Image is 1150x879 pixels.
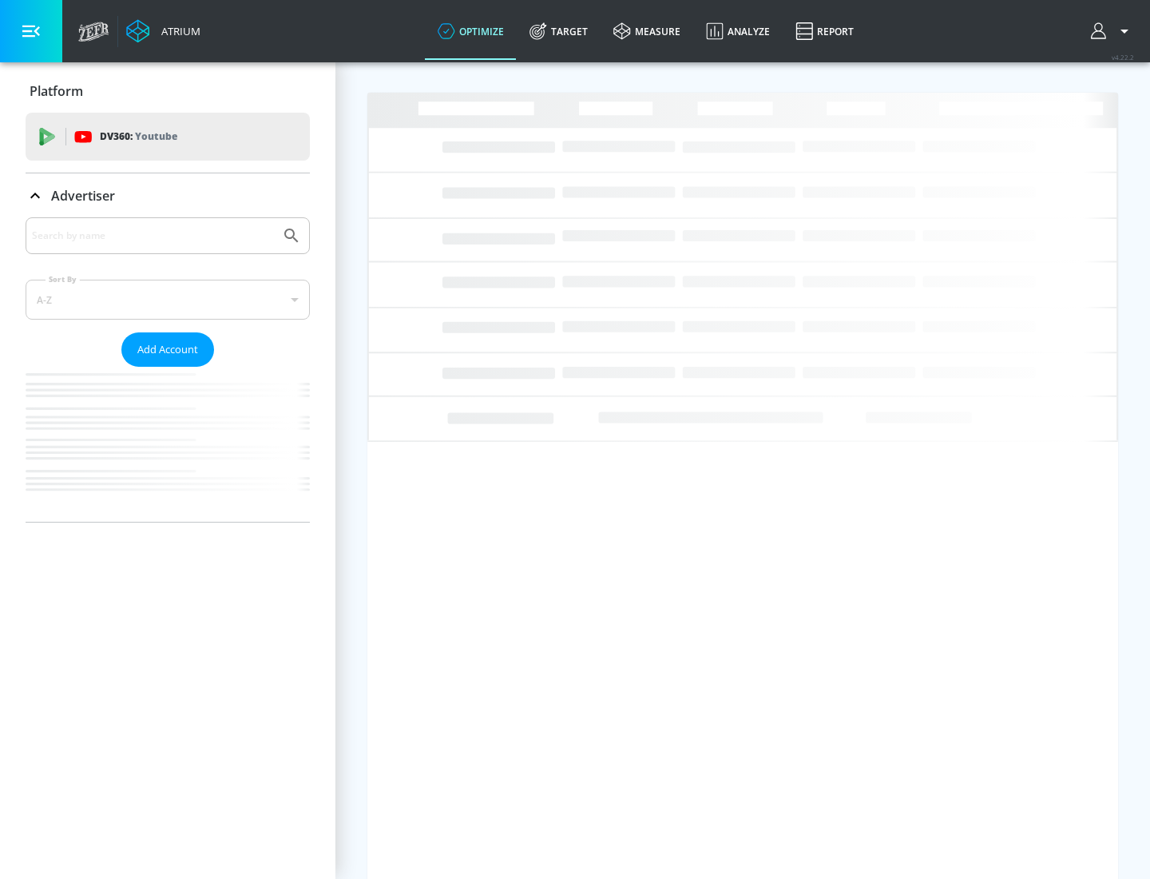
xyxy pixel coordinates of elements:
a: measure [601,2,693,60]
input: Search by name [32,225,274,246]
label: Sort By [46,274,80,284]
div: DV360: Youtube [26,113,310,161]
p: Youtube [135,128,177,145]
div: Advertiser [26,173,310,218]
a: Analyze [693,2,783,60]
div: A-Z [26,280,310,320]
nav: list of Advertiser [26,367,310,522]
div: Platform [26,69,310,113]
a: Target [517,2,601,60]
p: Platform [30,82,83,100]
div: Advertiser [26,217,310,522]
a: optimize [425,2,517,60]
p: DV360: [100,128,177,145]
a: Report [783,2,866,60]
p: Advertiser [51,187,115,205]
button: Add Account [121,332,214,367]
div: Atrium [155,24,200,38]
span: Add Account [137,340,198,359]
a: Atrium [126,19,200,43]
span: v 4.22.2 [1112,53,1134,62]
